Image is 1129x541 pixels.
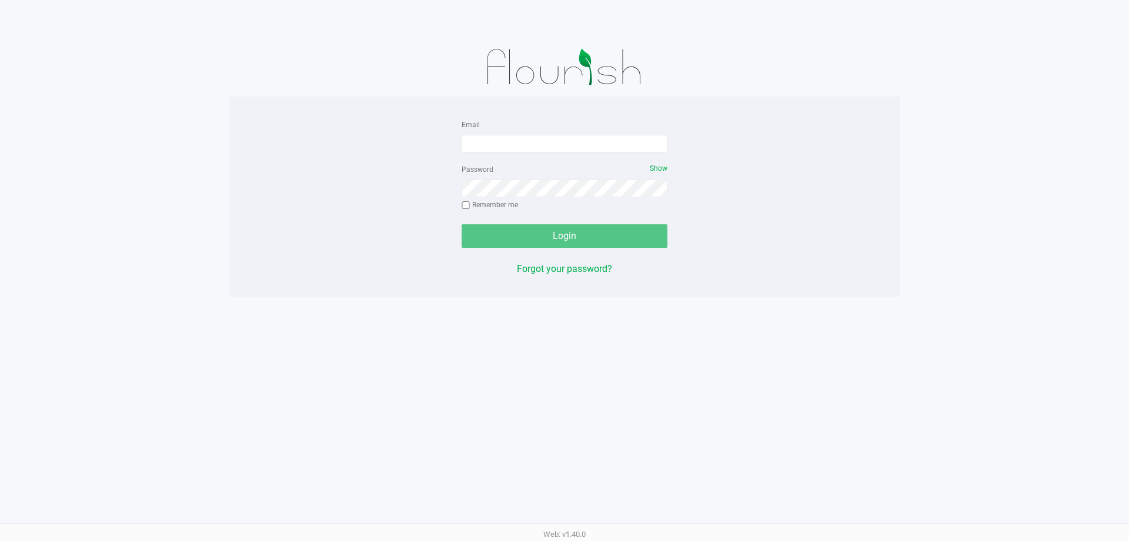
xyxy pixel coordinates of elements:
span: Web: v1.40.0 [543,530,586,539]
label: Remember me [462,200,518,210]
span: Show [650,164,667,172]
label: Email [462,120,480,130]
input: Remember me [462,201,470,210]
button: Forgot your password? [517,262,612,276]
label: Password [462,164,493,175]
